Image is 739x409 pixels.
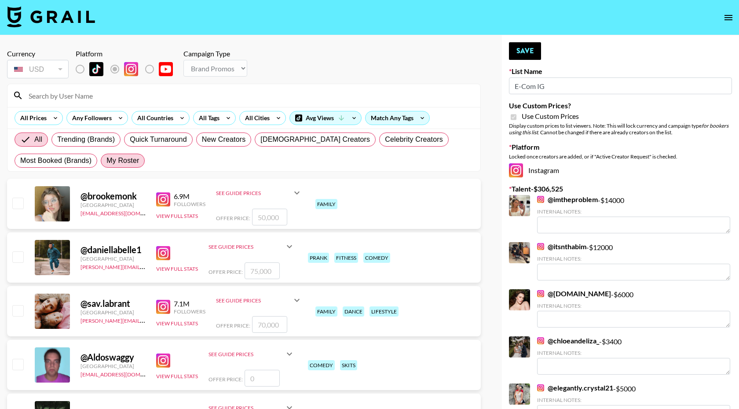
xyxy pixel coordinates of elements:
[509,42,541,60] button: Save
[308,360,335,370] div: comedy
[537,242,730,280] div: - $ 12000
[216,182,302,203] div: See Guide Prices
[156,246,170,260] img: Instagram
[57,134,115,145] span: Trending (Brands)
[537,336,730,375] div: - $ 3400
[80,298,146,309] div: @ sav.labrant
[509,163,732,177] div: Instagram
[509,153,732,160] div: Locked once creators are added, or if "Active Creator Request" is checked.
[509,184,732,193] label: Talent - $ 306,525
[537,208,730,215] div: Internal Notes:
[80,352,146,363] div: @ Aldoswaggy
[252,209,287,225] input: 50,000
[340,360,357,370] div: skits
[537,289,611,298] a: @[DOMAIN_NAME]
[156,213,198,219] button: View Full Stats
[20,155,91,166] span: Most Booked (Brands)
[9,62,67,77] div: USD
[537,255,730,262] div: Internal Notes:
[216,215,250,221] span: Offer Price:
[537,195,730,233] div: - $ 14000
[156,354,170,368] img: Instagram
[80,262,211,270] a: [PERSON_NAME][EMAIL_ADDRESS][DOMAIN_NAME]
[537,289,730,328] div: - $ 6000
[80,316,211,324] a: [PERSON_NAME][EMAIL_ADDRESS][DOMAIN_NAME]
[156,192,170,206] img: Instagram
[80,202,146,208] div: [GEOGRAPHIC_DATA]
[537,195,598,204] a: @imtheproblem
[315,199,337,209] div: family
[252,316,287,333] input: 70,000
[509,67,732,76] label: List Name
[537,243,544,250] img: Instagram
[132,111,175,125] div: All Countries
[67,111,113,125] div: Any Followers
[537,290,544,297] img: Instagram
[245,262,280,279] input: 75,000
[537,302,730,309] div: Internal Notes:
[174,308,205,315] div: Followers
[537,384,544,391] img: Instagram
[366,111,429,125] div: Match Any Tags
[260,134,370,145] span: [DEMOGRAPHIC_DATA] Creators
[130,134,187,145] span: Quick Turnaround
[156,320,198,327] button: View Full Stats
[106,155,139,166] span: My Roster
[202,134,246,145] span: New Creators
[156,300,170,314] img: Instagram
[509,101,732,110] label: Use Custom Prices?
[174,299,205,308] div: 7.1M
[80,208,169,217] a: [EMAIL_ADDRESS][DOMAIN_NAME]
[290,111,361,125] div: Avg Views
[80,363,146,369] div: [GEOGRAPHIC_DATA]
[216,297,292,304] div: See Guide Prices
[334,253,358,263] div: fitness
[537,383,613,392] a: @elegantly.crystal21
[509,122,732,136] div: Display custom prices to list viewers. Note: This will lock currency and campaign type . Cannot b...
[537,337,544,344] img: Instagram
[240,111,271,125] div: All Cities
[216,190,292,196] div: See Guide Prices
[363,253,390,263] div: comedy
[183,49,247,58] div: Campaign Type
[509,122,728,136] em: for bookers using this list
[174,192,205,201] div: 6.9M
[537,350,730,356] div: Internal Notes:
[509,163,523,177] img: Instagram
[720,9,737,26] button: open drawer
[80,369,169,378] a: [EMAIL_ADDRESS][DOMAIN_NAME]
[76,60,180,78] div: List locked to Instagram.
[537,397,730,403] div: Internal Notes:
[80,309,146,316] div: [GEOGRAPHIC_DATA]
[537,196,544,203] img: Instagram
[343,306,364,317] div: dance
[156,373,198,380] button: View Full Stats
[7,58,69,80] div: Currency is locked to USD
[194,111,221,125] div: All Tags
[80,255,146,262] div: [GEOGRAPHIC_DATA]
[522,112,579,121] span: Use Custom Prices
[209,243,284,250] div: See Guide Prices
[23,88,475,103] input: Search by User Name
[34,134,42,145] span: All
[124,62,138,76] img: Instagram
[76,49,180,58] div: Platform
[216,290,302,311] div: See Guide Prices
[15,111,48,125] div: All Prices
[369,306,399,317] div: lifestyle
[174,201,205,207] div: Followers
[245,370,280,387] input: 0
[209,236,295,257] div: See Guide Prices
[209,343,295,365] div: See Guide Prices
[315,306,337,317] div: family
[537,242,586,251] a: @itsnthabim
[537,336,599,345] a: @chloeandeliza_
[509,143,732,151] label: Platform
[80,244,146,255] div: @ daniellabelle1
[89,62,103,76] img: TikTok
[216,322,250,329] span: Offer Price:
[209,269,243,275] span: Offer Price:
[209,351,284,357] div: See Guide Prices
[7,49,69,58] div: Currency
[308,253,329,263] div: prank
